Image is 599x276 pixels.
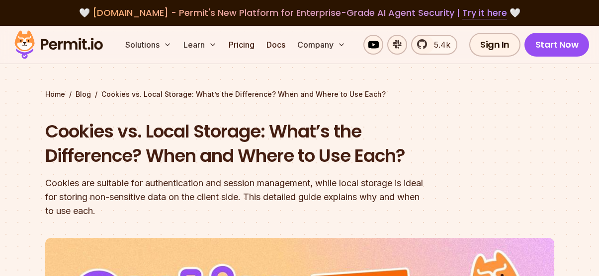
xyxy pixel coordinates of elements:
[121,35,175,55] button: Solutions
[76,89,91,99] a: Blog
[225,35,258,55] a: Pricing
[293,35,349,55] button: Company
[411,35,457,55] a: 5.4k
[524,33,590,57] a: Start Now
[45,176,427,218] div: Cookies are suitable for authentication and session management, while local storage is ideal for ...
[45,119,427,168] h1: Cookies vs. Local Storage: What’s the Difference? When and Where to Use Each?
[179,35,221,55] button: Learn
[45,89,554,99] div: / /
[462,6,507,19] a: Try it here
[24,6,575,20] div: 🤍 🤍
[428,39,450,51] span: 5.4k
[92,6,507,19] span: [DOMAIN_NAME] - Permit's New Platform for Enterprise-Grade AI Agent Security |
[10,28,107,62] img: Permit logo
[262,35,289,55] a: Docs
[469,33,520,57] a: Sign In
[45,89,65,99] a: Home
